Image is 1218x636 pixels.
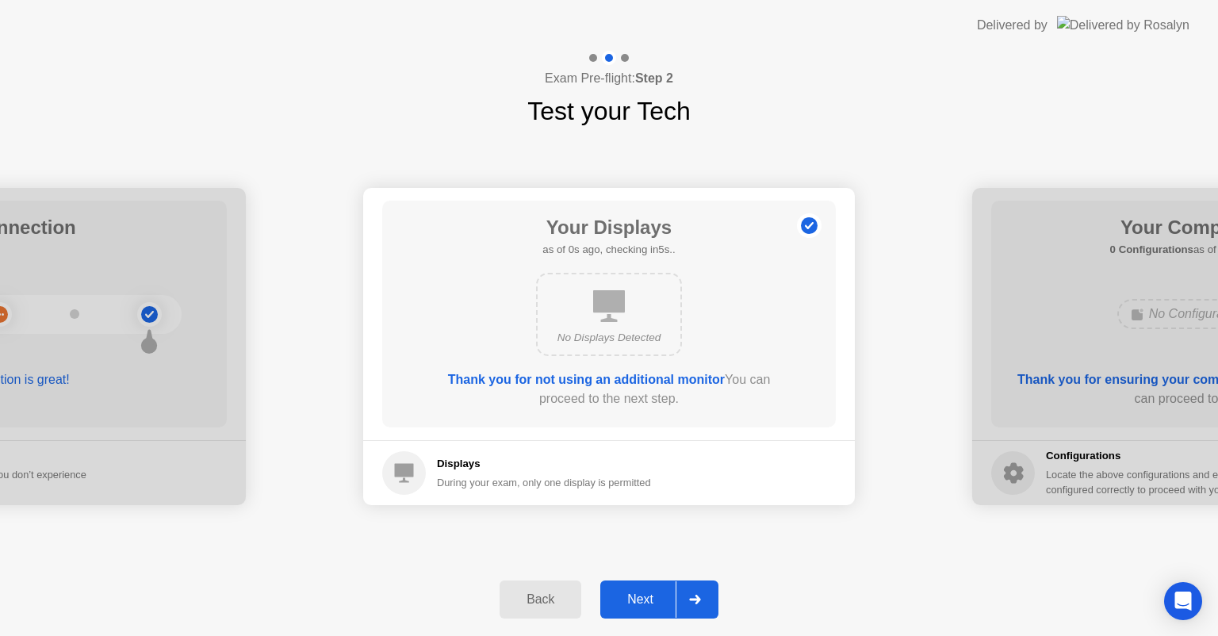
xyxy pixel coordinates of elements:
h5: Displays [437,456,651,472]
div: Open Intercom Messenger [1164,582,1202,620]
div: Delivered by [977,16,1048,35]
button: Next [600,580,718,619]
h5: as of 0s ago, checking in5s.. [542,242,675,258]
h4: Exam Pre-flight: [545,69,673,88]
div: You can proceed to the next step. [427,370,791,408]
img: Delivered by Rosalyn [1057,16,1189,34]
b: Step 2 [635,71,673,85]
div: Next [605,592,676,607]
h1: Test your Tech [527,92,691,130]
button: Back [500,580,581,619]
h1: Your Displays [542,213,675,242]
div: Back [504,592,576,607]
div: No Displays Detected [550,330,668,346]
div: During your exam, only one display is permitted [437,475,651,490]
b: Thank you for not using an additional monitor [448,373,725,386]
